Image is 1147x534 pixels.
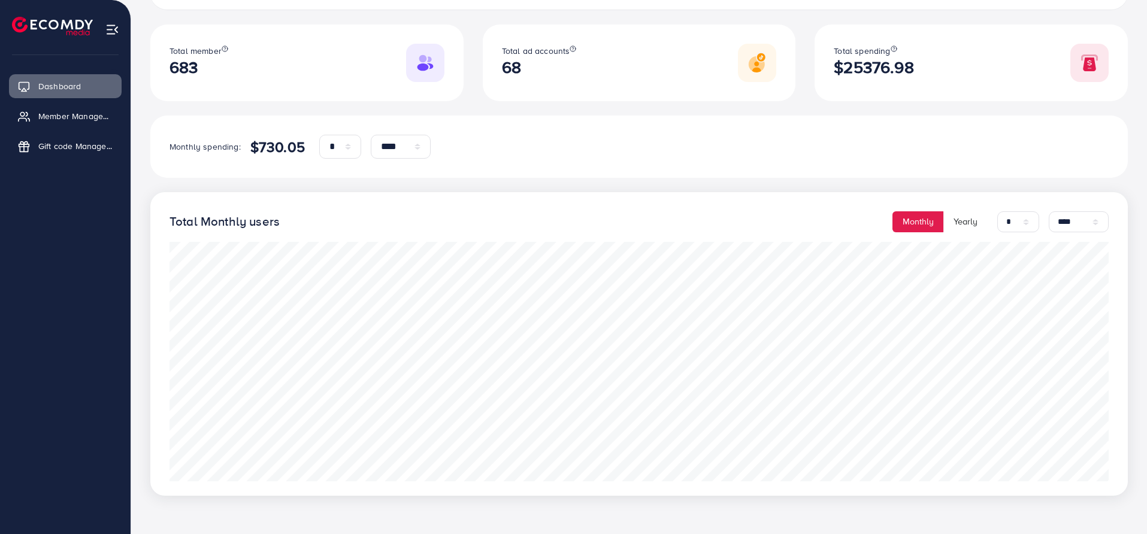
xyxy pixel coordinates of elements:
img: Responsive image [1070,44,1109,82]
p: Monthly spending: [170,139,241,154]
iframe: Chat [1096,480,1138,525]
span: Total ad accounts [502,45,570,57]
img: Responsive image [738,44,776,82]
span: Total spending [834,45,890,57]
a: Dashboard [9,74,122,98]
h4: $730.05 [250,138,305,156]
h4: Total Monthly users [170,214,280,229]
button: Yearly [943,211,988,232]
img: logo [12,17,93,35]
span: Gift code Management [38,140,113,152]
img: menu [105,23,119,37]
span: Total member [170,45,222,57]
a: Member Management [9,104,122,128]
span: Member Management [38,110,113,122]
h2: 68 [502,57,577,77]
span: Dashboard [38,80,81,92]
h2: 683 [170,57,228,77]
button: Monthly [892,211,944,232]
img: Responsive image [406,44,444,82]
h2: $25376.98 [834,57,913,77]
a: Gift code Management [9,134,122,158]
